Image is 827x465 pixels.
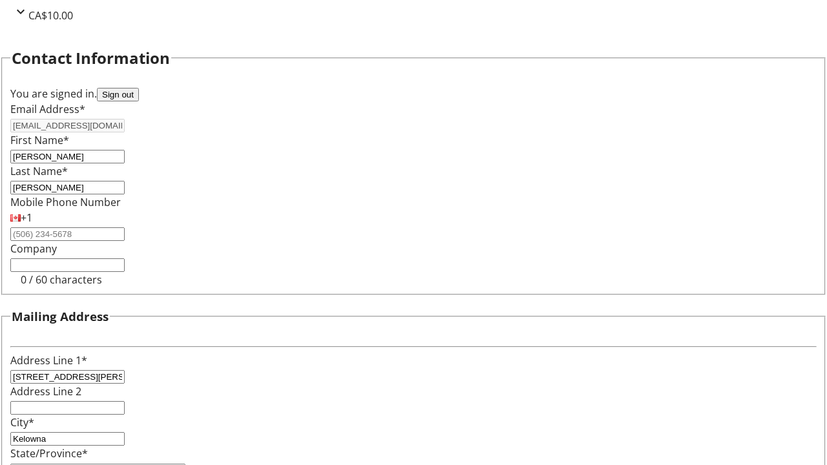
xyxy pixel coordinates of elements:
[12,307,109,325] h3: Mailing Address
[21,273,102,287] tr-character-limit: 0 / 60 characters
[10,353,87,367] label: Address Line 1*
[10,195,121,209] label: Mobile Phone Number
[28,8,73,23] span: CA$10.00
[10,133,69,147] label: First Name*
[10,370,125,384] input: Address
[10,384,81,398] label: Address Line 2
[10,242,57,256] label: Company
[10,164,68,178] label: Last Name*
[10,86,817,101] div: You are signed in.
[12,46,170,70] h2: Contact Information
[10,432,125,446] input: City
[10,227,125,241] input: (506) 234-5678
[97,88,139,101] button: Sign out
[10,415,34,429] label: City*
[10,102,85,116] label: Email Address*
[10,446,88,460] label: State/Province*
